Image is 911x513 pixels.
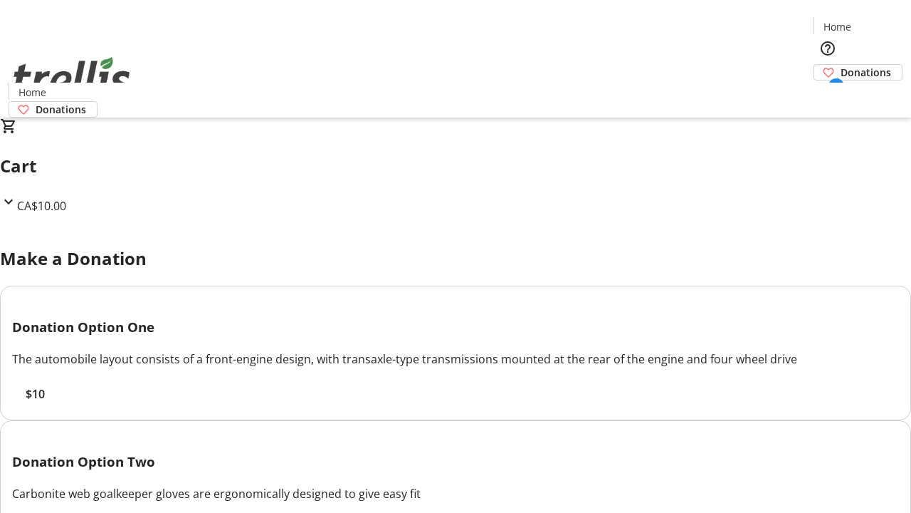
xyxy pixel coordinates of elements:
button: Cart [813,81,842,109]
a: Home [814,19,860,34]
div: The automobile layout consists of a front-engine design, with transaxle-type transmissions mounte... [12,351,899,368]
a: Home [9,85,55,100]
button: $10 [12,385,58,403]
h3: Donation Option Two [12,452,899,472]
span: CA$10.00 [17,198,66,214]
a: Donations [9,101,98,118]
button: Help [813,34,842,63]
div: Carbonite web goalkeeper gloves are ergonomically designed to give easy fit [12,485,899,502]
a: Donations [813,64,902,81]
span: Home [823,19,851,34]
span: $10 [26,385,45,403]
h3: Donation Option One [12,317,899,337]
img: Orient E2E Organization LWHmJ57qa7's Logo [9,41,135,113]
span: Home [19,85,46,100]
span: Donations [36,102,86,117]
span: Donations [841,65,891,80]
